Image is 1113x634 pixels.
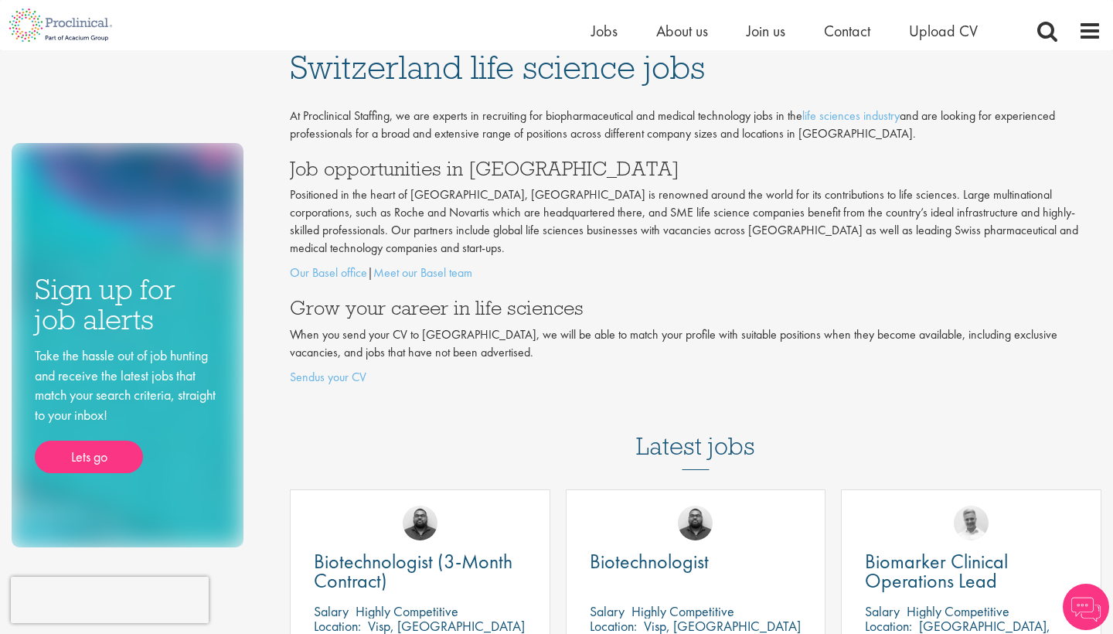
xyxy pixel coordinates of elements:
span: Salary [865,602,900,620]
a: Join us [747,21,785,41]
a: Biomarker Clinical Operations Lead [865,552,1077,591]
p: At Proclinical Staffing, we are experts in recruiting for biopharmaceutical and medical technolog... [290,107,1101,143]
h3: Latest jobs [636,394,755,470]
a: Jobs [591,21,618,41]
a: Our Basel office [290,264,367,281]
a: About us [656,21,708,41]
p: | [290,264,1101,282]
p: Highly Competitive [356,602,458,620]
img: Ashley Bennett [403,506,437,540]
p: When you send your CV to [GEOGRAPHIC_DATA], we will be able to match your profile with suitable p... [290,326,1101,362]
span: Biotechnologist (3-Month Contract) [314,548,512,594]
img: Chatbot [1063,584,1109,630]
a: Meet our Basel team [373,264,472,281]
p: Positioned in the heart of [GEOGRAPHIC_DATA], [GEOGRAPHIC_DATA] is renowned around the world for ... [290,186,1101,257]
h3: Job opportunities in [GEOGRAPHIC_DATA] [290,158,1101,179]
h3: Sign up for job alerts [35,274,220,334]
a: Biotechnologist (3-Month Contract) [314,552,526,591]
p: Highly Competitive [631,602,734,620]
iframe: reCAPTCHA [11,577,209,623]
p: Highly Competitive [907,602,1009,620]
span: Salary [314,602,349,620]
h3: Grow your career in life sciences [290,298,1101,318]
div: Take the hassle out of job hunting and receive the latest jobs that match your search criteria, s... [35,346,220,473]
a: Upload CV [909,21,978,41]
a: Lets go [35,441,143,473]
img: Ashley Bennett [678,506,713,540]
a: Contact [824,21,870,41]
span: Biomarker Clinical Operations Lead [865,548,1008,594]
a: life sciences industry [802,107,900,124]
a: Biotechnologist [590,552,802,571]
span: Switzerland life science jobs [290,46,705,88]
a: Sendus your CV [290,369,366,385]
span: Biotechnologist [590,548,709,574]
span: Salary [590,602,625,620]
img: Joshua Bye [954,506,989,540]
